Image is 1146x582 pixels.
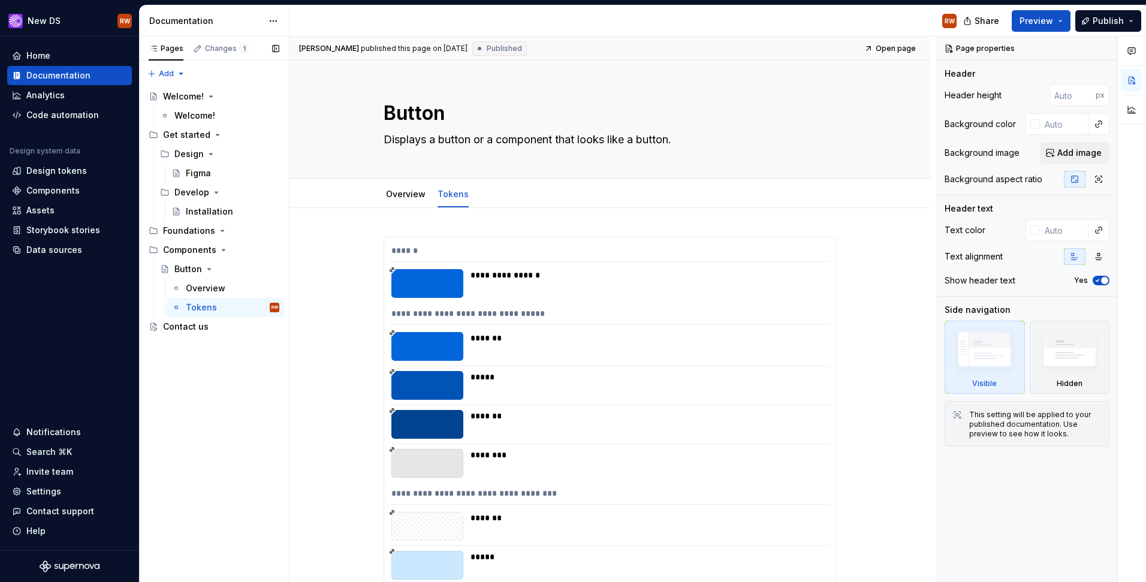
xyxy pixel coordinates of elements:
textarea: Button [381,99,834,128]
button: Publish [1075,10,1141,32]
button: Notifications [7,423,132,442]
div: Develop [174,186,209,198]
div: Side navigation [945,304,1011,316]
span: 1 [239,44,249,53]
label: Yes [1074,276,1088,285]
div: Show header text [945,275,1015,287]
a: Assets [7,201,132,220]
a: Welcome! [144,87,284,106]
div: RW [120,16,130,26]
div: Develop [155,183,284,202]
svg: Supernova Logo [40,560,99,572]
a: Contact us [144,317,284,336]
a: Figma [167,164,284,183]
a: Open page [861,40,921,57]
a: Design tokens [7,161,132,180]
div: Background image [945,147,1020,159]
a: Overview [167,279,284,298]
div: Hidden [1030,321,1110,394]
div: Hidden [1057,379,1082,388]
div: Get started [144,125,284,144]
div: Foundations [163,225,215,237]
div: Get started [163,129,210,141]
input: Auto [1050,85,1096,106]
a: Invite team [7,462,132,481]
a: Overview [386,189,426,199]
div: Installation [186,206,233,218]
div: RW [272,301,278,313]
div: New DS [28,15,61,27]
div: Contact us [163,321,209,333]
div: Overview [186,282,225,294]
div: Overview [381,181,430,206]
a: Data sources [7,240,132,260]
a: Home [7,46,132,65]
div: Components [26,185,80,197]
div: Text color [945,224,985,236]
span: Publish [1093,15,1124,27]
div: Background aspect ratio [945,173,1042,185]
a: Installation [167,202,284,221]
div: Page tree [144,87,284,336]
div: Data sources [26,244,82,256]
textarea: Displays a button or a component that looks like a button. [381,130,834,149]
div: Background color [945,118,1016,130]
span: Share [975,15,999,27]
input: Auto [1040,113,1088,135]
button: Add image [1040,142,1109,164]
div: Home [26,50,50,62]
button: Preview [1012,10,1070,32]
a: Components [7,181,132,200]
div: Assets [26,204,55,216]
a: Analytics [7,86,132,105]
div: Notifications [26,426,81,438]
div: published this page on [DATE] [361,44,468,53]
div: Help [26,525,46,537]
div: Contact support [26,505,94,517]
div: Visible [945,321,1025,394]
div: Analytics [26,89,65,101]
div: Header [945,68,975,80]
span: [PERSON_NAME] [299,44,359,53]
div: RW [945,16,955,26]
span: Open page [876,44,916,53]
a: TokensRW [167,298,284,317]
a: Button [155,260,284,279]
a: Welcome! [155,106,284,125]
a: Code automation [7,105,132,125]
button: Contact support [7,502,132,521]
input: Auto [1040,219,1088,241]
div: Button [174,263,202,275]
div: Visible [972,379,997,388]
a: Storybook stories [7,221,132,240]
div: Storybook stories [26,224,100,236]
div: Text alignment [945,251,1003,263]
div: Pages [149,44,183,53]
span: Add [159,69,174,79]
div: Components [144,240,284,260]
div: This setting will be applied to your published documentation. Use preview to see how it looks. [969,410,1102,439]
div: Welcome! [174,110,215,122]
button: Share [957,10,1007,32]
button: Add [144,65,189,82]
button: Search ⌘K [7,442,132,462]
div: Code automation [26,109,99,121]
a: Documentation [7,66,132,85]
div: Design [155,144,284,164]
div: Welcome! [163,91,204,102]
div: Header text [945,203,993,215]
p: px [1096,91,1105,100]
div: Settings [26,485,61,497]
div: Invite team [26,466,73,478]
div: Documentation [26,70,91,82]
div: Design [174,148,204,160]
div: Design system data [10,146,80,156]
div: Tokens [433,181,474,206]
a: Settings [7,482,132,501]
span: Add image [1057,147,1102,159]
div: Documentation [149,15,263,27]
div: Changes [205,44,249,53]
div: Search ⌘K [26,446,72,458]
div: Figma [186,167,211,179]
